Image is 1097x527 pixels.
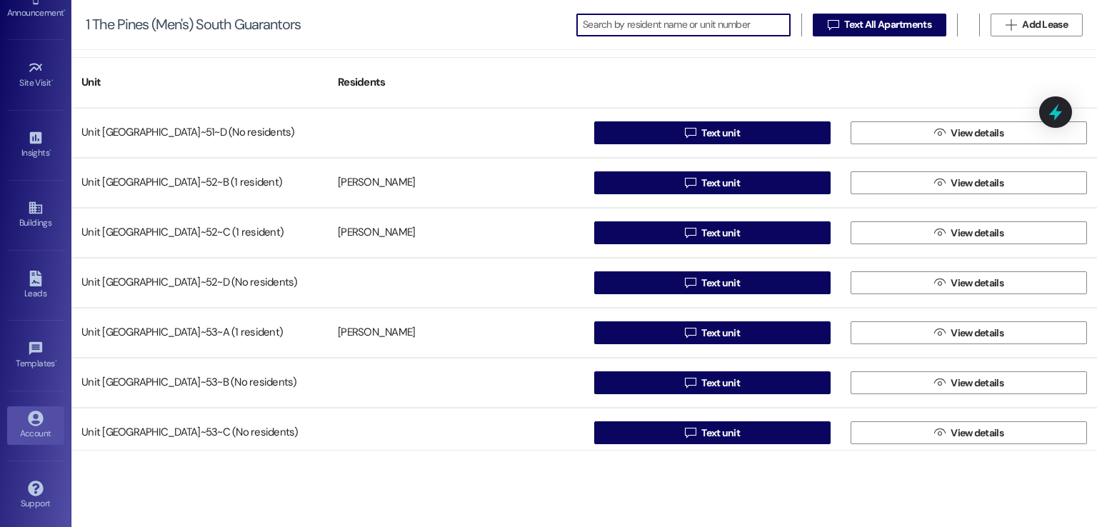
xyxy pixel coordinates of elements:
[701,126,740,141] span: Text unit
[685,427,696,438] i: 
[851,321,1087,344] button: View details
[951,276,1003,291] span: View details
[328,65,584,100] div: Residents
[71,219,328,247] div: Unit [GEOGRAPHIC_DATA]~52~C (1 resident)
[594,271,831,294] button: Text unit
[7,56,64,94] a: Site Visit •
[7,266,64,305] a: Leads
[594,121,831,144] button: Text unit
[7,126,64,164] a: Insights •
[1006,19,1016,31] i: 
[49,146,51,156] span: •
[7,196,64,234] a: Buildings
[7,336,64,375] a: Templates •
[701,226,740,241] span: Text unit
[813,14,946,36] button: Text All Apartments
[851,221,1087,244] button: View details
[71,119,328,147] div: Unit [GEOGRAPHIC_DATA]~51~D (No residents)
[828,19,838,31] i: 
[1022,17,1068,32] span: Add Lease
[851,121,1087,144] button: View details
[685,177,696,189] i: 
[51,76,54,86] span: •
[594,421,831,444] button: Text unit
[851,371,1087,394] button: View details
[851,171,1087,194] button: View details
[7,476,64,515] a: Support
[338,226,415,241] div: [PERSON_NAME]
[951,126,1003,141] span: View details
[338,326,415,341] div: [PERSON_NAME]
[71,368,328,397] div: Unit [GEOGRAPHIC_DATA]~53~B (No residents)
[844,17,931,32] span: Text All Apartments
[71,418,328,447] div: Unit [GEOGRAPHIC_DATA]~53~C (No residents)
[685,127,696,139] i: 
[701,376,740,391] span: Text unit
[851,421,1087,444] button: View details
[951,326,1003,341] span: View details
[701,326,740,341] span: Text unit
[71,65,328,100] div: Unit
[934,227,945,239] i: 
[934,127,945,139] i: 
[685,277,696,288] i: 
[71,169,328,197] div: Unit [GEOGRAPHIC_DATA]~52~B (1 resident)
[701,426,740,441] span: Text unit
[951,426,1003,441] span: View details
[851,271,1087,294] button: View details
[594,171,831,194] button: Text unit
[701,276,740,291] span: Text unit
[7,406,64,445] a: Account
[685,227,696,239] i: 
[951,376,1003,391] span: View details
[685,327,696,338] i: 
[934,377,945,388] i: 
[594,221,831,244] button: Text unit
[951,176,1003,191] span: View details
[594,321,831,344] button: Text unit
[86,17,301,32] div: 1 The Pines (Men's) South Guarantors
[55,356,57,366] span: •
[583,15,790,35] input: Search by resident name or unit number
[951,226,1003,241] span: View details
[594,371,831,394] button: Text unit
[934,327,945,338] i: 
[701,176,740,191] span: Text unit
[338,176,415,191] div: [PERSON_NAME]
[71,268,328,297] div: Unit [GEOGRAPHIC_DATA]~52~D (No residents)
[64,6,66,16] span: •
[685,377,696,388] i: 
[934,427,945,438] i: 
[71,318,328,347] div: Unit [GEOGRAPHIC_DATA]~53~A (1 resident)
[934,277,945,288] i: 
[934,177,945,189] i: 
[991,14,1083,36] button: Add Lease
